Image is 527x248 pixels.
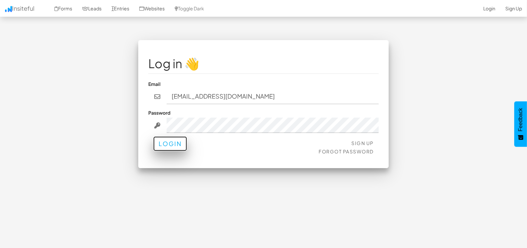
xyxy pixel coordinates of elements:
input: john@doe.com [167,89,379,104]
h1: Log in 👋 [148,57,379,70]
span: Feedback [518,108,524,131]
a: Forgot Password [319,148,374,154]
button: Feedback - Show survey [514,101,527,147]
label: Email [148,81,161,87]
label: Password [148,109,170,116]
button: Login [153,136,187,151]
a: Sign Up [352,140,374,146]
img: icon.png [5,6,12,12]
